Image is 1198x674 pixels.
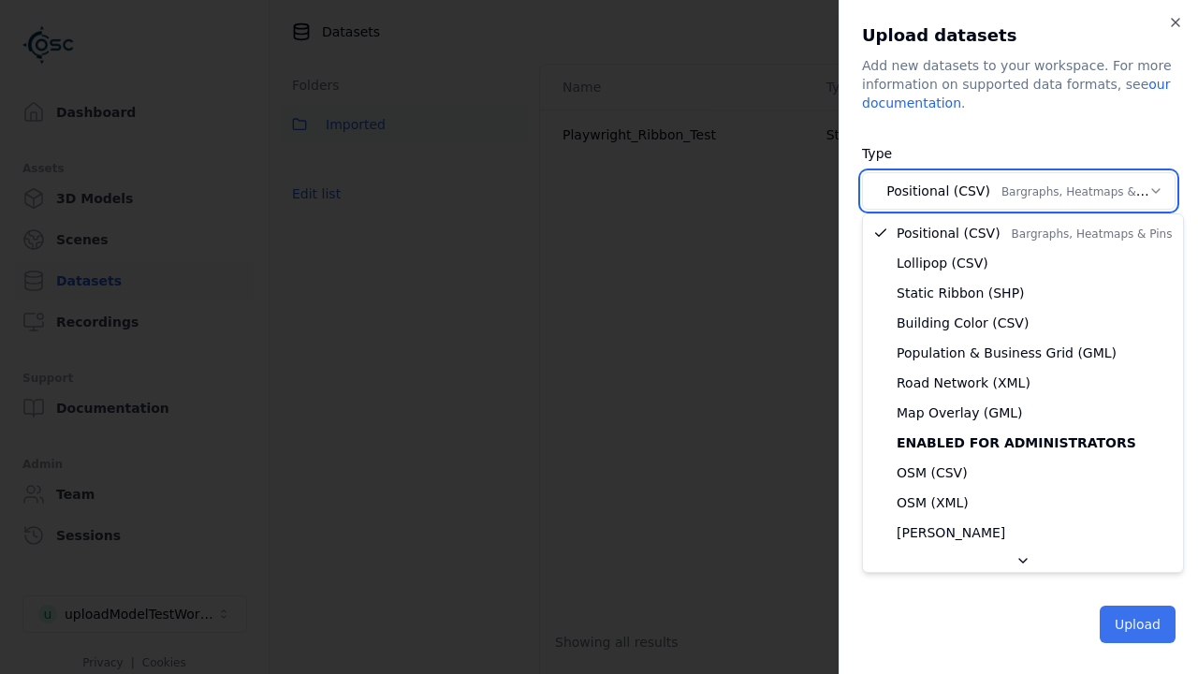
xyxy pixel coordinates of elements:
span: [PERSON_NAME] [897,523,1005,542]
span: Bargraphs, Heatmaps & Pins [1012,227,1173,241]
span: Population & Business Grid (GML) [897,344,1117,362]
div: Enabled for administrators [867,428,1179,458]
span: OSM (CSV) [897,463,968,482]
span: Road Network (XML) [897,374,1030,392]
span: Static Ribbon (SHP) [897,284,1025,302]
span: Map Overlay (GML) [897,403,1023,422]
span: Building Color (CSV) [897,314,1029,332]
span: Positional (CSV) [897,224,1172,242]
span: Lollipop (CSV) [897,254,988,272]
span: OSM (XML) [897,493,969,512]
